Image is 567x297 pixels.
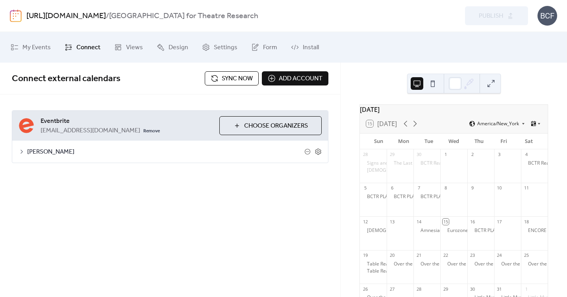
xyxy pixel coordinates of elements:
div: 21 [416,252,422,258]
a: Form [245,35,283,59]
div: 12 [362,219,368,225]
div: 1 [443,152,448,158]
div: 31 [497,286,502,292]
span: Settings [214,41,237,54]
div: BCTR PLAY READING SERIES: The Pilgrim by [PERSON_NAME] [421,193,554,200]
div: ENCORE SCREENING Amnesiascope: The Unknown (via Bob Dylan) [521,227,548,234]
span: My Events [22,41,51,54]
div: Eurozone Reading Series #1 [440,227,467,234]
div: 27 [389,286,395,292]
div: BCF [537,6,557,26]
div: 1 [523,286,529,292]
div: 26 [362,286,368,292]
b: / [106,9,109,24]
div: 19 [362,252,368,258]
div: 4 [523,152,529,158]
div: Signs and Wonders [[GEOGRAPHIC_DATA]] [367,160,461,167]
div: 6 [389,185,395,191]
div: 29 [389,152,395,158]
span: Add account [279,74,322,84]
a: Settings [196,35,243,59]
div: 29 [443,286,448,292]
div: Over the Moon [Brooklyn] [387,261,413,267]
div: 18 [523,219,529,225]
div: Mon [391,134,417,149]
div: 30 [416,152,422,158]
a: Design [151,35,194,59]
div: Amnesiascope: The Unknown (via [PERSON_NAME]) [421,227,534,234]
div: 30 [470,286,476,292]
div: Over the Moon [Brooklyn] [467,261,494,267]
div: Signs and Wonders [Brooklyn] [360,160,387,167]
div: BCTR PLAY READING SERIES: Seizure [474,227,555,234]
div: Over the Moon [[GEOGRAPHIC_DATA]] [394,261,478,267]
a: My Events [5,35,57,59]
div: Thu [466,134,491,149]
div: 9 [470,185,476,191]
div: 10 [497,185,502,191]
div: BCTR PLAY READING SERIES: The Pilgrim by Luc d'Arcy [413,193,440,200]
b: [GEOGRAPHIC_DATA] for Theatre Research [109,9,258,24]
div: Over the Moon [[GEOGRAPHIC_DATA]] [447,261,532,267]
a: [URL][DOMAIN_NAME] [26,9,106,24]
span: Remove [143,128,160,134]
div: 24 [497,252,502,258]
button: Add account [262,71,328,85]
div: 11 [523,185,529,191]
div: BCTR PLAY READING SERIES: The Pilgrim by Luc d'Arcy [387,193,413,200]
div: Amnesiascope: The Unknown (via Bob Dylan) [413,227,440,234]
div: 25 [523,252,529,258]
div: 20 [389,252,395,258]
div: Epiphanies [360,227,387,234]
div: Fri [491,134,517,149]
div: The Last Days of Downtown SECOND DRAFT [387,160,413,167]
div: Over the Moon [Brooklyn] [413,261,440,267]
button: Choose Organizers [219,116,322,135]
div: 13 [389,219,395,225]
a: Install [285,35,325,59]
a: Views [108,35,149,59]
div: 28 [416,286,422,292]
span: Eventbrite [41,117,213,126]
div: Over the Moon [Brooklyn] [440,261,467,267]
div: Over the Moon [Brooklyn] [521,261,548,267]
div: Over the Moon [[GEOGRAPHIC_DATA]] [421,261,505,267]
div: BCTR PLAY READING SERIES: The Pilgrim by [PERSON_NAME] [394,193,527,200]
div: [DEMOGRAPHIC_DATA] [367,227,419,234]
div: BCTR PLAY READING SERIES: Moving the Eruv [367,193,467,200]
span: [EMAIL_ADDRESS][DOMAIN_NAME] [41,126,140,136]
div: BCTR PLAY READING SERIES: Moving the Eruv [360,193,387,200]
div: Over the Moon [Brooklyn] [494,261,521,267]
span: Choose Organizers [244,121,308,131]
div: The Last Days of Downtown SECOND DRAFT [394,160,491,167]
span: Sync now [222,74,253,84]
div: BCTR Reading Series: Saving Grace by Jenita Richards [521,160,548,167]
div: 5 [362,185,368,191]
img: eventbrite [19,118,34,134]
div: Sat [516,134,541,149]
span: Connect external calendars [12,70,120,87]
div: BCTR Reading Series: Amazing Grace by [PERSON_NAME] [421,160,547,167]
span: Connect [76,41,100,54]
div: 7 [416,185,422,191]
div: Eurozone Reading Series #1 [447,227,509,234]
button: Sync now [205,71,259,85]
div: 8 [443,185,448,191]
div: Table Read: Blueprint (First Draft) [360,261,387,267]
div: BCTR PLAY READING SERIES: Seizure [467,227,494,234]
div: Epiphanies [360,167,387,174]
div: Sun [366,134,391,149]
span: Design [169,41,188,54]
span: Install [303,41,319,54]
div: 3 [497,152,502,158]
div: Tue [416,134,441,149]
span: Views [126,41,143,54]
div: [DEMOGRAPHIC_DATA] [367,167,419,174]
div: 2 [470,152,476,158]
div: Table Read: Blueprint (First Draft) [367,261,440,267]
div: 15 [443,219,448,225]
div: [DATE] [360,105,548,114]
div: 14 [416,219,422,225]
span: Form [263,41,277,54]
div: Over the Moon [[GEOGRAPHIC_DATA]] [474,261,559,267]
